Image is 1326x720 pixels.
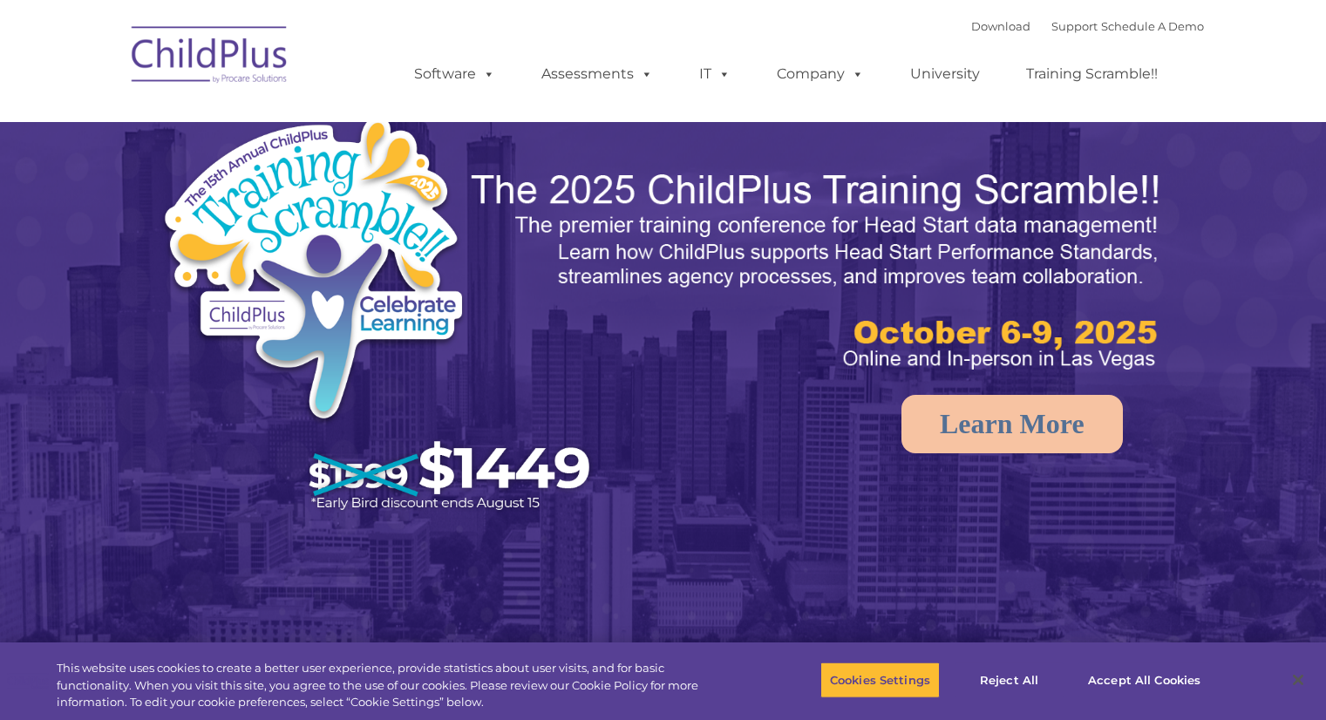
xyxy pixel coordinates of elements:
[759,57,881,92] a: Company
[955,662,1064,698] button: Reject All
[971,19,1204,33] font: |
[123,14,297,101] img: ChildPlus by Procare Solutions
[1051,19,1098,33] a: Support
[524,57,670,92] a: Assessments
[1279,661,1317,699] button: Close
[901,395,1123,453] a: Learn More
[820,662,940,698] button: Cookies Settings
[1009,57,1175,92] a: Training Scramble!!
[1101,19,1204,33] a: Schedule A Demo
[397,57,513,92] a: Software
[1078,662,1210,698] button: Accept All Cookies
[971,19,1030,33] a: Download
[57,660,730,711] div: This website uses cookies to create a better user experience, provide statistics about user visit...
[682,57,748,92] a: IT
[893,57,997,92] a: University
